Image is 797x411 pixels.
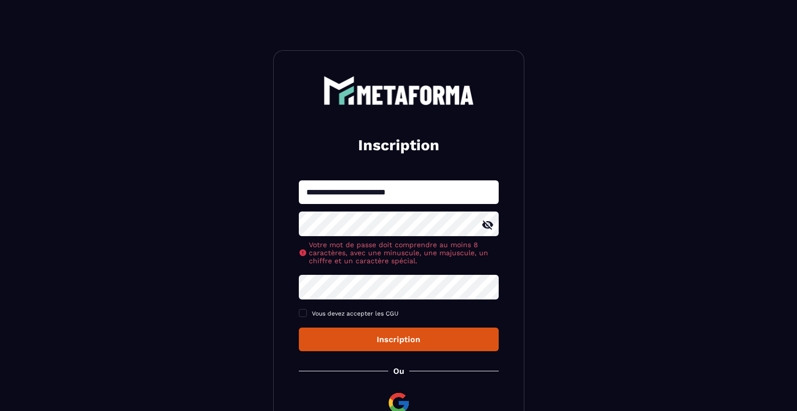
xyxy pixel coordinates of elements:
div: Inscription [307,335,491,344]
span: Vous devez accepter les CGU [312,310,399,317]
p: Ou [393,366,404,376]
button: Inscription [299,328,499,351]
a: logo [299,76,499,105]
span: Votre mot de passe doit comprendre au moins 8 caractères, avec une minuscule, une majuscule, un c... [309,241,499,265]
h2: Inscription [311,135,487,155]
img: logo [323,76,474,105]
